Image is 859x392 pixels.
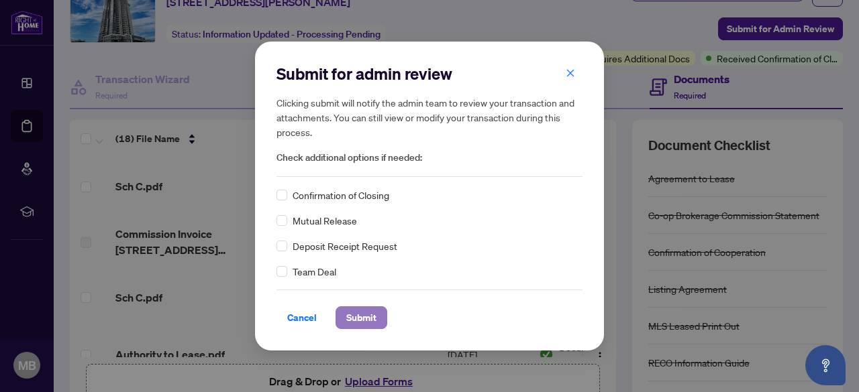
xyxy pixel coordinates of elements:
span: Team Deal [293,264,336,279]
span: Cancel [287,307,317,328]
span: Confirmation of Closing [293,188,389,202]
span: Check additional options if needed: [276,150,583,166]
span: close [566,68,575,78]
button: Submit [336,306,387,329]
span: Mutual Release [293,213,357,228]
h5: Clicking submit will notify the admin team to review your transaction and attachments. You can st... [276,95,583,139]
h2: Submit for admin review [276,63,583,84]
span: Deposit Receipt Request [293,239,397,253]
button: Open asap [805,345,846,385]
button: Cancel [276,306,327,329]
span: Submit [346,307,376,328]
